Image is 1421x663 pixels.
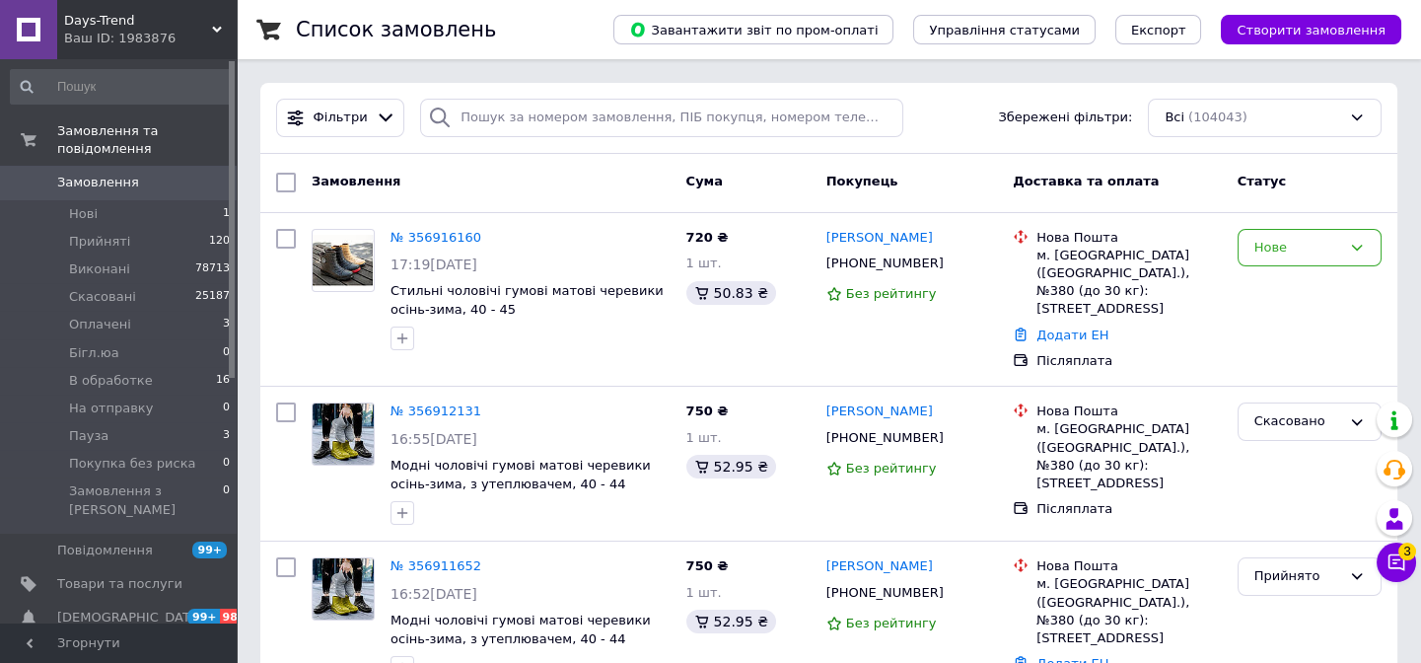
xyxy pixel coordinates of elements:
span: Товари та послуги [57,575,182,593]
div: Прийнято [1254,566,1341,587]
a: Додати ЕН [1036,328,1108,342]
a: Стильні чоловічі гумові матові черевики осінь-зима, 40 - 45 [391,283,664,317]
span: 0 [223,455,230,473]
span: Days-Trend [64,12,212,30]
span: Покупка без риска [69,455,195,473]
span: Бігл.юа [69,344,119,362]
img: Фото товару [313,235,374,286]
div: Післяплата [1036,352,1221,370]
span: [PHONE_NUMBER] [826,256,944,270]
span: Фільтри [314,109,368,127]
img: Фото товару [313,558,374,620]
span: Cума [686,174,723,188]
span: Завантажити звіт по пром-оплаті [629,21,878,38]
div: м. [GEOGRAPHIC_DATA] ([GEOGRAPHIC_DATA].), №380 (до 30 кг): [STREET_ADDRESS] [1036,247,1221,319]
div: Ваш ID: 1983876 [64,30,237,47]
span: Збережені фільтри: [998,109,1132,127]
span: 750 ₴ [686,558,729,573]
span: Замовлення [312,174,400,188]
span: Без рейтингу [846,286,937,301]
div: м. [GEOGRAPHIC_DATA] ([GEOGRAPHIC_DATA].), №380 (до 30 кг): [STREET_ADDRESS] [1036,420,1221,492]
a: Модні чоловічі гумові матові черевики осінь-зима, з утеплювачем, 40 - 44 [391,458,651,491]
span: 25187 [195,288,230,306]
span: 16:55[DATE] [391,431,477,447]
span: Скасовані [69,288,136,306]
div: Нова Пошта [1036,229,1221,247]
button: Завантажити звіт по пром-оплаті [613,15,893,44]
a: Модні чоловічі гумові матові черевики осінь-зима, з утеплювачем, 40 - 44 [391,613,651,646]
button: Управління статусами [913,15,1096,44]
span: 0 [223,344,230,362]
a: № 356916160 [391,230,481,245]
span: Оплачені [69,316,131,333]
span: Без рейтингу [846,616,937,630]
div: 50.83 ₴ [686,281,776,305]
div: Нове [1254,238,1341,258]
span: На отправку [69,400,153,417]
span: 99+ [192,542,227,558]
a: № 356912131 [391,404,481,418]
span: Пауза [69,427,108,445]
h1: Список замовлень [296,18,496,41]
span: 0 [223,400,230,417]
span: Прийняті [69,233,130,251]
span: [DEMOGRAPHIC_DATA] [57,609,203,626]
button: Створити замовлення [1221,15,1401,44]
span: 3 [1398,543,1416,560]
span: Повідомлення [57,542,153,559]
span: 3 [223,427,230,445]
span: 0 [223,482,230,518]
span: 78713 [195,260,230,278]
span: (104043) [1188,110,1247,124]
img: Фото товару [313,404,374,465]
span: Замовлення з [PERSON_NAME] [69,482,223,518]
span: Виконані [69,260,130,278]
span: 1 [223,205,230,223]
div: Нова Пошта [1036,557,1221,575]
span: Експорт [1131,23,1186,37]
a: Фото товару [312,403,375,466]
div: 52.95 ₴ [686,455,776,479]
span: Нові [69,205,98,223]
button: Чат з покупцем3 [1377,543,1416,582]
span: Статус [1238,174,1287,188]
div: Скасовано [1254,411,1341,432]
div: м. [GEOGRAPHIC_DATA] ([GEOGRAPHIC_DATA].), №380 (до 30 кг): [STREET_ADDRESS] [1036,575,1221,647]
span: 750 ₴ [686,404,729,418]
span: 17:19[DATE] [391,257,477,272]
span: 99+ [187,609,220,626]
div: Нова Пошта [1036,403,1221,420]
span: В обработке [69,372,153,390]
a: [PERSON_NAME] [826,229,933,248]
span: 1 шт. [686,256,722,270]
span: Створити замовлення [1237,23,1385,37]
span: [PHONE_NUMBER] [826,585,944,600]
span: [PHONE_NUMBER] [826,430,944,445]
div: 52.95 ₴ [686,610,776,633]
span: 16:52[DATE] [391,586,477,602]
a: Фото товару [312,557,375,621]
a: № 356911652 [391,558,481,573]
a: Фото товару [312,229,375,292]
span: Доставка та оплата [1013,174,1159,188]
span: 120 [209,233,230,251]
span: 98 [220,609,243,626]
span: Замовлення [57,174,139,191]
span: Без рейтингу [846,461,937,476]
input: Пошук за номером замовлення, ПІБ покупця, номером телефону, Email, номером накладної [420,99,902,137]
a: [PERSON_NAME] [826,557,933,576]
span: 3 [223,316,230,333]
span: 1 шт. [686,430,722,445]
span: 1 шт. [686,585,722,600]
span: 16 [216,372,230,390]
div: Післяплата [1036,500,1221,518]
input: Пошук [10,69,232,105]
span: Замовлення та повідомлення [57,122,237,158]
span: Всі [1165,109,1184,127]
span: Покупець [826,174,898,188]
span: 720 ₴ [686,230,729,245]
a: Створити замовлення [1201,22,1401,37]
